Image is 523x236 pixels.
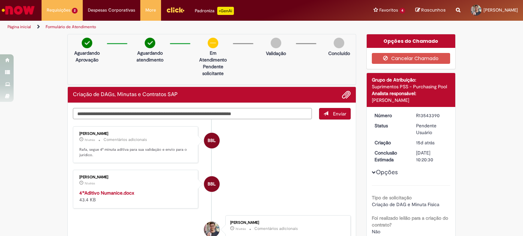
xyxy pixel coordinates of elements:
img: img-circle-grey.png [334,38,344,48]
div: [PERSON_NAME] [372,97,450,104]
time: 17/09/2025 12:10:31 [416,140,434,146]
div: [PERSON_NAME] [79,132,193,136]
img: img-circle-grey.png [271,38,281,48]
span: 15d atrás [416,140,434,146]
a: Rascunhos [415,7,446,14]
div: Suprimentos PSS - Purchasing Pool [372,83,450,90]
time: 25/09/2025 11:57:21 [84,181,95,185]
span: 7d atrás [84,138,95,142]
div: R13543390 [416,112,448,119]
div: Breno Betarelli Lopes [204,176,220,192]
span: 4 [399,8,405,14]
time: 24/09/2025 15:25:57 [235,227,246,231]
p: Aguardando Aprovação [70,50,104,63]
a: 4ºAditivo Numanice.docx [79,190,134,196]
span: More [145,7,156,14]
div: [PERSON_NAME] [79,175,193,179]
span: BBL [208,132,216,149]
button: Adicionar anexos [342,90,351,99]
span: Despesas Corporativas [88,7,135,14]
span: Rascunhos [421,7,446,13]
button: Cancelar Chamado [372,53,450,64]
dt: Conclusão Estimada [369,149,411,163]
div: Breno Betarelli Lopes [204,133,220,148]
img: click_logo_yellow_360x200.png [166,5,185,15]
div: Pendente Usuário [416,122,448,136]
span: Enviar [333,111,346,117]
small: Comentários adicionais [104,137,147,143]
span: Criação de DAG e Minuta Física [372,201,439,207]
time: 25/09/2025 11:57:48 [84,138,95,142]
textarea: Digite sua mensagem aqui... [73,108,312,120]
div: Analista responsável: [372,90,450,97]
span: BBL [208,176,216,192]
p: Em Atendimento [196,50,229,63]
div: Padroniza [195,7,234,15]
a: Página inicial [7,24,31,30]
span: [PERSON_NAME] [484,7,518,13]
h2: Criação de DAGs, Minutas e Contratos SAP Histórico de tíquete [73,92,178,98]
b: Tipo de solicitação [372,195,412,201]
div: 17/09/2025 12:10:31 [416,139,448,146]
img: circle-minus.png [208,38,218,48]
img: check-circle-green.png [145,38,155,48]
span: Requisições [47,7,70,14]
img: check-circle-green.png [82,38,92,48]
div: [DATE] 10:20:30 [416,149,448,163]
a: Formulário de Atendimento [46,24,96,30]
dt: Criação [369,139,411,146]
span: 7d atrás [84,181,95,185]
p: Validação [266,50,286,57]
dt: Número [369,112,411,119]
p: Aguardando atendimento [133,50,167,63]
span: 7d atrás [235,227,246,231]
span: 2 [72,8,78,14]
dt: Status [369,122,411,129]
p: Concluído [328,50,350,57]
div: Grupo de Atribuição: [372,76,450,83]
ul: Trilhas de página [5,21,344,33]
div: Opções do Chamado [367,34,456,48]
img: ServiceNow [1,3,36,17]
div: [PERSON_NAME] [230,221,344,225]
p: Pendente solicitante [196,63,229,77]
p: Rafa, segue 4º minuta aditiva para sua validação e envio para o jurídico. [79,147,193,158]
button: Enviar [319,108,351,120]
span: Não [372,229,380,235]
span: Favoritos [379,7,398,14]
p: +GenAi [217,7,234,15]
b: Foi realizado leilão para a criação do contrato? [372,215,448,228]
small: Comentários adicionais [254,226,298,232]
div: 43.4 KB [79,189,193,203]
